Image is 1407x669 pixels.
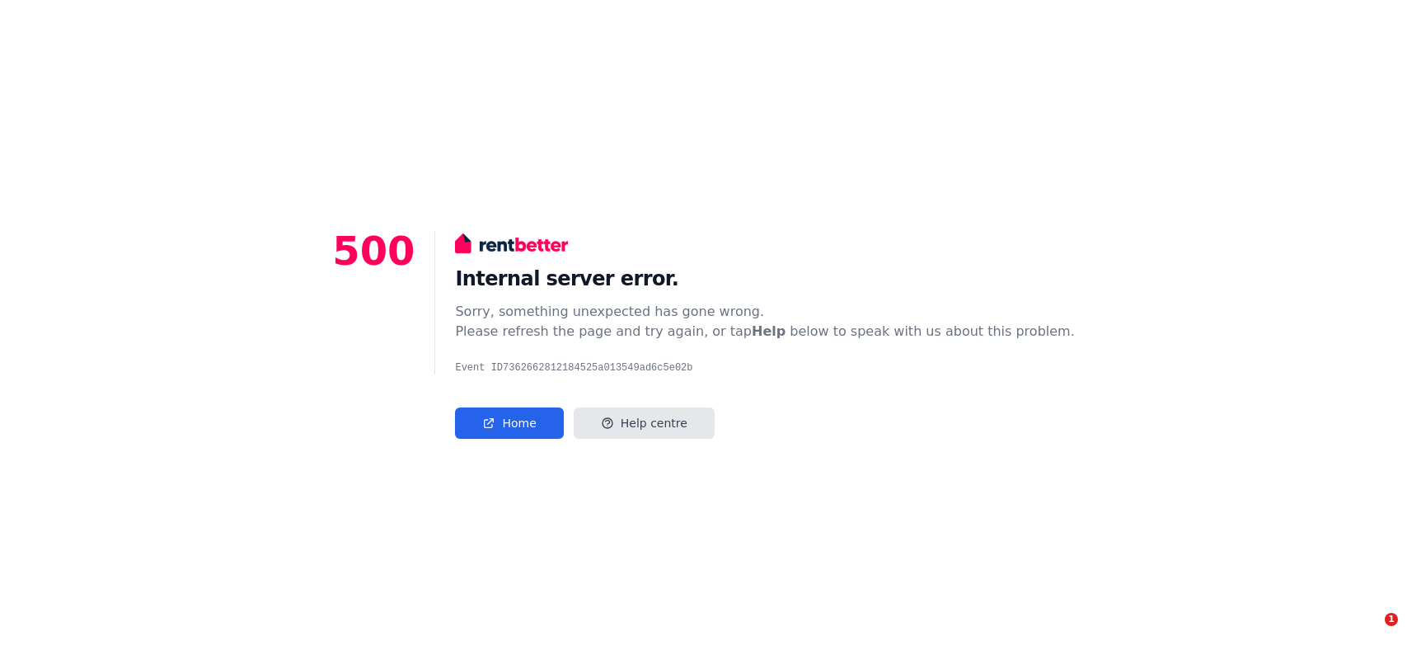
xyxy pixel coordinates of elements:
[455,231,567,256] img: RentBetter logo
[1351,613,1391,653] iframe: Intercom live chat
[455,408,563,439] a: Home
[455,322,1074,342] p: Please refresh the page and try again, or tap below to speak with us about this problem.
[574,408,715,439] a: Help centre
[1385,613,1398,626] span: 1
[455,266,1074,292] h1: Internal server error.
[455,361,1074,375] pre: Event ID 7362662812184525a013549ad6c5e02b
[752,323,786,339] strong: Help
[455,302,1074,322] p: Sorry, something unexpected has gone wrong.
[332,231,415,439] p: 500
